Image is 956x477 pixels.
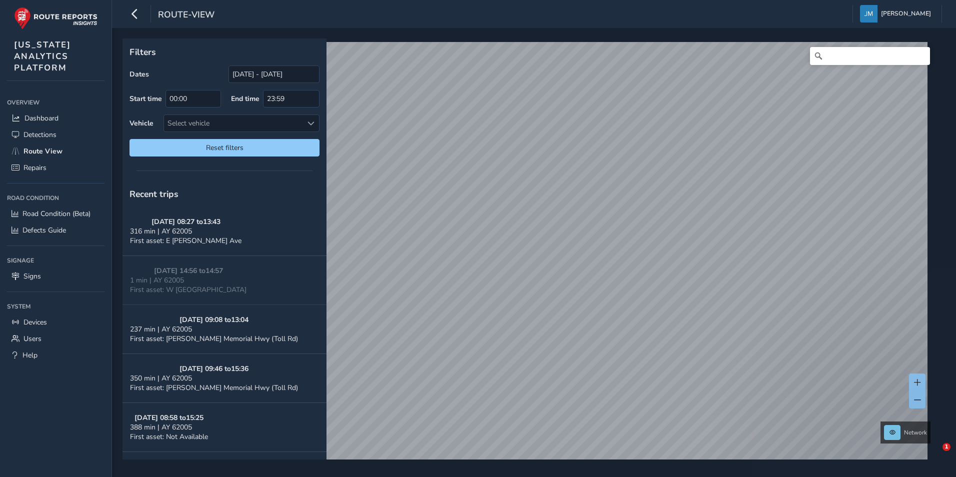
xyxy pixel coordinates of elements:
[24,113,58,123] span: Dashboard
[122,354,326,403] button: [DATE] 09:46 to15:36350 min | AY 62005First asset: [PERSON_NAME] Memorial Hwy (Toll Rd)
[126,42,927,471] canvas: Map
[122,256,326,305] button: [DATE] 14:56 to14:571 min | AY 62005First asset: W [GEOGRAPHIC_DATA]
[130,324,192,334] span: 237 min | AY 62005
[7,143,104,159] a: Route View
[129,45,319,58] p: Filters
[7,110,104,126] a: Dashboard
[154,266,223,275] strong: [DATE] 14:56 to 14:57
[7,126,104,143] a: Detections
[22,209,90,218] span: Road Condition (Beta)
[151,217,220,226] strong: [DATE] 08:27 to 13:43
[134,413,203,422] strong: [DATE] 08:58 to 15:25
[14,39,71,73] span: [US_STATE] ANALYTICS PLATFORM
[23,271,41,281] span: Signs
[881,5,931,22] span: [PERSON_NAME]
[129,118,153,128] label: Vehicle
[23,146,62,156] span: Route View
[158,8,214,22] span: route-view
[130,334,298,343] span: First asset: [PERSON_NAME] Memorial Hwy (Toll Rd)
[7,222,104,238] a: Defects Guide
[130,373,192,383] span: 350 min | AY 62005
[130,226,192,236] span: 316 min | AY 62005
[23,163,46,172] span: Repairs
[122,403,326,452] button: [DATE] 08:58 to15:25388 min | AY 62005First asset: Not Available
[22,225,66,235] span: Defects Guide
[129,139,319,156] button: Reset filters
[7,253,104,268] div: Signage
[129,94,162,103] label: Start time
[130,285,246,294] span: First asset: W [GEOGRAPHIC_DATA]
[164,115,302,131] div: Select vehicle
[7,299,104,314] div: System
[179,364,248,373] strong: [DATE] 09:46 to 15:36
[122,207,326,256] button: [DATE] 08:27 to13:43316 min | AY 62005First asset: E [PERSON_NAME] Ave
[860,5,877,22] img: diamond-layout
[130,432,208,441] span: First asset: Not Available
[904,428,927,436] span: Network
[22,350,37,360] span: Help
[7,347,104,363] a: Help
[231,94,259,103] label: End time
[922,443,946,467] iframe: Intercom live chat
[14,7,97,29] img: rr logo
[129,69,149,79] label: Dates
[130,383,298,392] span: First asset: [PERSON_NAME] Memorial Hwy (Toll Rd)
[7,268,104,284] a: Signs
[942,443,950,451] span: 1
[7,159,104,176] a: Repairs
[137,143,312,152] span: Reset filters
[810,47,930,65] input: Search
[7,190,104,205] div: Road Condition
[7,205,104,222] a: Road Condition (Beta)
[122,305,326,354] button: [DATE] 09:08 to13:04237 min | AY 62005First asset: [PERSON_NAME] Memorial Hwy (Toll Rd)
[7,330,104,347] a: Users
[23,317,47,327] span: Devices
[129,188,178,200] span: Recent trips
[7,95,104,110] div: Overview
[860,5,934,22] button: [PERSON_NAME]
[130,236,241,245] span: First asset: E [PERSON_NAME] Ave
[130,275,184,285] span: 1 min | AY 62005
[23,130,56,139] span: Detections
[23,334,41,343] span: Users
[130,422,192,432] span: 388 min | AY 62005
[179,315,248,324] strong: [DATE] 09:08 to 13:04
[7,314,104,330] a: Devices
